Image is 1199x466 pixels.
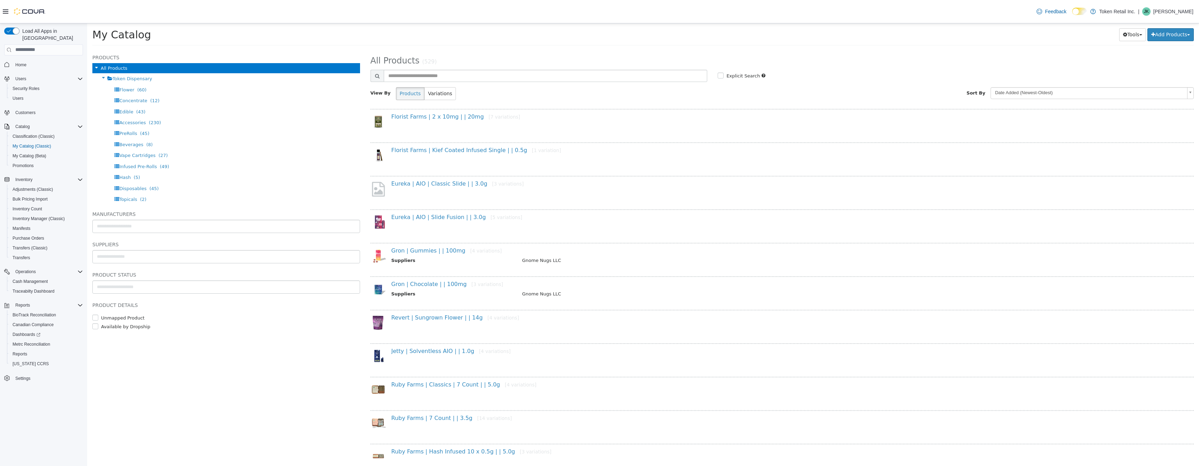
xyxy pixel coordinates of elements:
[10,152,83,160] span: My Catalog (Beta)
[283,191,299,206] img: 150
[430,234,1058,242] td: Gnome Nugs LLC
[304,190,435,197] a: Eureka | AIO | Slide Fusion | | 3.0g[5 variations]
[13,255,30,261] span: Transfers
[430,267,1058,276] td: Gnome Nugs LLC
[13,108,38,117] a: Customers
[304,234,430,242] th: Suppliers
[7,185,86,194] button: Adjustments (Classic)
[7,151,86,161] button: My Catalog (Beta)
[1,74,86,84] button: Users
[15,376,30,381] span: Settings
[10,142,54,150] a: My Catalog (Classic)
[418,359,449,364] small: [4 variations]
[59,119,66,124] span: (8)
[13,351,27,357] span: Reports
[13,312,56,318] span: BioTrack Reconciliation
[10,244,50,252] a: Transfers (Classic)
[13,134,55,139] span: Classification (Classic)
[1144,7,1149,16] span: JK
[10,311,83,319] span: BioTrack Reconciliation
[20,28,83,42] span: Load All Apps in [GEOGRAPHIC_DATA]
[13,153,46,159] span: My Catalog (Beta)
[304,291,432,298] a: Revert | Sungrown Flower | | 14g[4 variations]
[12,300,63,307] label: Available by Dropship
[10,287,57,295] a: Traceabilty Dashboard
[32,97,59,102] span: Accessories
[13,122,32,131] button: Catalog
[7,84,86,93] button: Security Roles
[304,157,437,164] a: Eureka | AIO | Classic Slide | | 3.0g[3 variations]
[10,205,83,213] span: Inventory Count
[304,267,430,276] th: Suppliers
[7,233,86,243] button: Purchase Orders
[1,300,86,310] button: Reports
[445,124,474,130] small: [1 variation]
[10,215,83,223] span: Inventory Manager (Classic)
[13,60,83,69] span: Home
[13,163,34,168] span: Promotions
[10,277,83,286] span: Cash Management
[283,291,299,307] img: 150
[304,358,450,364] a: Ruby Farms | Classics | 7 Count | | 5.0g[4 variations]
[10,185,83,194] span: Adjustments (Classic)
[10,321,56,329] a: Canadian Compliance
[10,330,43,339] a: Dashboards
[15,76,26,82] span: Users
[13,75,83,83] span: Users
[13,235,44,241] span: Purchase Orders
[14,42,40,47] span: All Products
[5,278,273,286] h5: Product Details
[32,151,44,157] span: Hash
[62,163,72,168] span: (45)
[12,291,58,298] label: Unmapped Product
[15,124,30,129] span: Catalog
[400,292,432,297] small: [4 variations]
[283,67,304,72] span: View By
[53,173,59,179] span: (2)
[10,94,83,103] span: Users
[1060,5,1107,18] button: Add Products
[10,321,83,329] span: Canadian Compliance
[13,143,51,149] span: My Catalog (Classic)
[53,107,62,113] span: (45)
[50,64,60,69] span: (60)
[73,141,82,146] span: (49)
[13,216,65,221] span: Inventory Manager (Classic)
[15,269,36,275] span: Operations
[71,129,81,135] span: (27)
[304,123,474,130] a: Florist Farms | Kief Coated Infused Single | | 0.5g[1 variation]
[15,62,26,68] span: Home
[10,254,33,262] a: Transfers
[7,224,86,233] button: Manifests
[7,243,86,253] button: Transfers (Classic)
[335,35,350,42] small: (529)
[14,8,45,15] img: Cova
[7,339,86,349] button: Metrc Reconciliation
[433,426,464,431] small: [3 variations]
[13,322,54,328] span: Canadian Compliance
[283,325,299,340] img: 150
[32,86,46,91] span: Edible
[304,324,424,331] a: Jetty | Solventless AIO | | 1.0g[4 variations]
[904,64,1097,75] span: Date Added (Newest-Oldest)
[13,226,30,231] span: Manifests
[283,358,299,374] img: 150
[10,84,83,93] span: Security Roles
[7,310,86,320] button: BioTrack Reconciliation
[283,124,299,140] img: 150
[1138,7,1139,16] p: |
[7,194,86,204] button: Bulk Pricing Import
[283,157,299,174] img: missing-image.png
[15,302,30,308] span: Reports
[10,254,83,262] span: Transfers
[63,75,72,80] span: (12)
[7,349,86,359] button: Reports
[5,30,273,38] h5: Products
[13,268,39,276] button: Operations
[7,131,86,141] button: Classification (Classic)
[10,84,42,93] a: Security Roles
[10,360,52,368] a: [US_STATE] CCRS
[1,107,86,118] button: Customers
[10,132,58,141] a: Classification (Classic)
